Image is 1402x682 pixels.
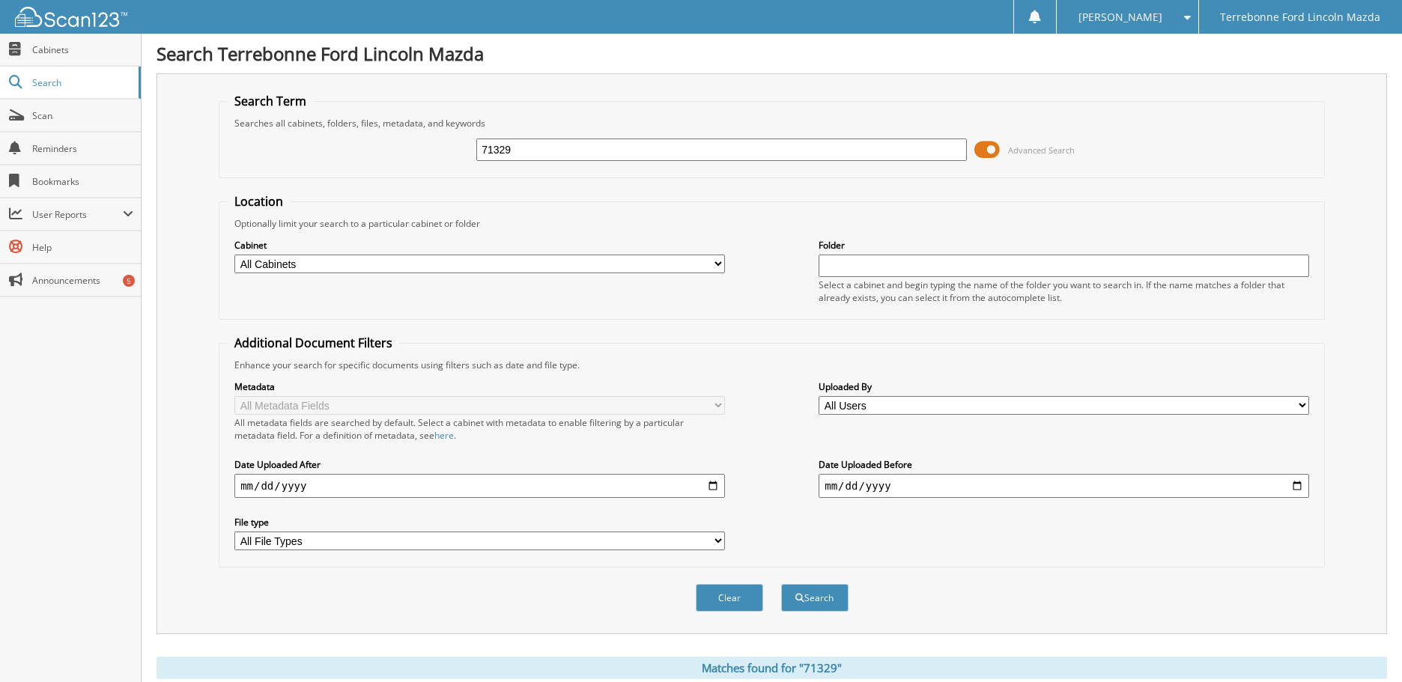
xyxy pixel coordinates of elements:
span: Terrebonne Ford Lincoln Mazda [1220,13,1380,22]
legend: Additional Document Filters [227,335,400,351]
div: Matches found for "71329" [157,657,1387,679]
label: Date Uploaded Before [819,458,1309,471]
label: File type [234,516,725,529]
span: [PERSON_NAME] [1078,13,1162,22]
label: Date Uploaded After [234,458,725,471]
label: Cabinet [234,239,725,252]
input: end [819,474,1309,498]
div: Searches all cabinets, folders, files, metadata, and keywords [227,117,1317,130]
span: Announcements [32,274,133,287]
button: Search [781,584,849,612]
span: Search [32,76,131,89]
span: Scan [32,109,133,122]
div: All metadata fields are searched by default. Select a cabinet with metadata to enable filtering b... [234,416,725,442]
legend: Search Term [227,93,314,109]
div: 5 [123,275,135,287]
span: Cabinets [32,43,133,56]
span: Bookmarks [32,175,133,188]
label: Metadata [234,380,725,393]
div: Enhance your search for specific documents using filters such as date and file type. [227,359,1317,371]
label: Folder [819,239,1309,252]
legend: Location [227,193,291,210]
label: Uploaded By [819,380,1309,393]
h1: Search Terrebonne Ford Lincoln Mazda [157,41,1387,66]
span: Help [32,241,133,254]
img: scan123-logo-white.svg [15,7,127,27]
div: Select a cabinet and begin typing the name of the folder you want to search in. If the name match... [819,278,1309,304]
span: User Reports [32,208,123,221]
div: Optionally limit your search to a particular cabinet or folder [227,217,1317,230]
button: Clear [696,584,763,612]
input: start [234,474,725,498]
span: Advanced Search [1008,144,1075,156]
span: Reminders [32,142,133,155]
a: here [434,429,454,442]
